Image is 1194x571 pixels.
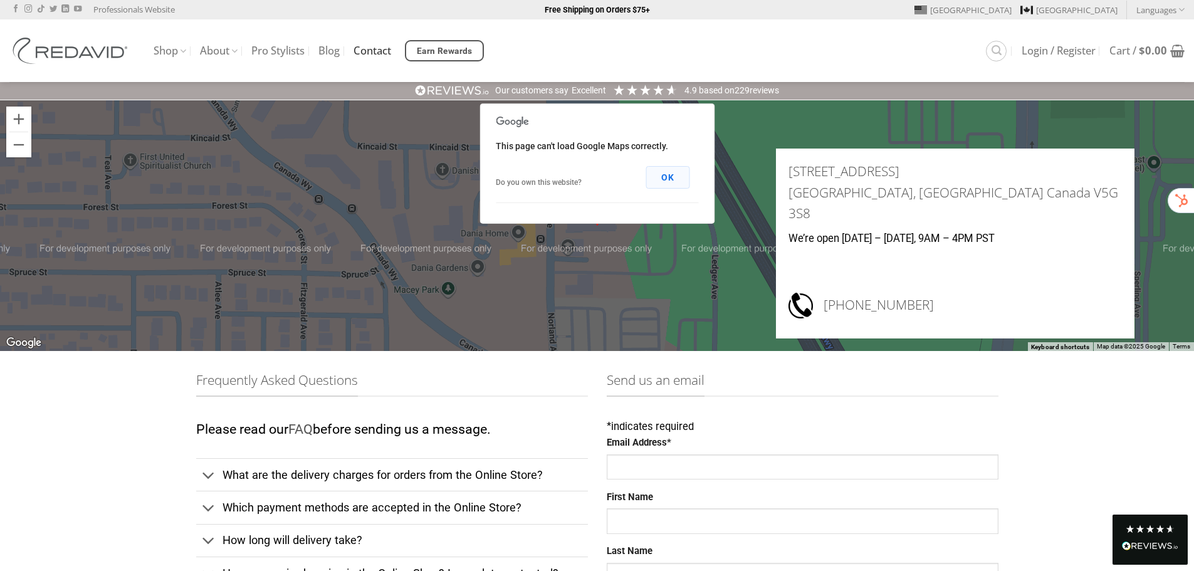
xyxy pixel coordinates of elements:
[646,166,689,189] button: OK
[200,39,238,63] a: About
[415,85,489,97] img: REVIEWS.io
[223,533,362,547] span: How long will delivery take?
[607,490,998,505] label: First Name
[607,419,998,436] div: indicates required
[251,39,305,62] a: Pro Stylists
[1139,43,1145,58] span: $
[1122,539,1178,555] div: Read All Reviews
[353,39,391,62] a: Contact
[1113,515,1188,565] div: Read All Reviews
[684,85,699,95] span: 4.9
[61,5,69,14] a: Follow on LinkedIn
[1109,46,1167,56] span: Cart /
[824,291,1122,320] h3: [PHONE_NUMBER]
[986,41,1007,61] a: Search
[1125,524,1175,534] div: 4.8 Stars
[6,107,31,132] button: Zoom in
[223,501,521,514] span: Which payment methods are accepted in the Online Store?
[196,458,588,491] a: Toggle What are the delivery charges for orders from the Online Store?
[1136,1,1185,19] a: Languages
[1139,43,1167,58] bdi: 0.00
[154,39,186,63] a: Shop
[1122,542,1178,550] img: REVIEWS.io
[545,5,650,14] strong: Free Shipping on Orders $75+
[1022,39,1096,62] a: Login / Register
[6,132,31,157] button: Zoom out
[1020,1,1118,19] a: [GEOGRAPHIC_DATA]
[12,5,19,14] a: Follow on Facebook
[196,495,222,523] button: Toggle
[196,462,222,490] button: Toggle
[318,39,340,62] a: Blog
[607,370,704,397] span: Send us an email
[196,524,588,557] a: Toggle How long will delivery take?
[750,85,779,95] span: reviews
[612,83,678,97] div: 4.91 Stars
[288,421,313,437] a: FAQ
[788,161,1122,224] h3: [STREET_ADDRESS] [GEOGRAPHIC_DATA], [GEOGRAPHIC_DATA] Canada V5G 3S8
[735,85,750,95] span: 229
[74,5,81,14] a: Follow on YouTube
[496,178,582,187] a: Do you own this website?
[495,85,568,97] div: Our customers say
[405,40,484,61] a: Earn Rewards
[1109,37,1185,65] a: Cart / $0.00
[50,5,57,14] a: Follow on Twitter
[196,419,588,441] p: Please read our before sending us a message.
[9,38,135,64] img: REDAVID Salon Products | United States
[196,370,358,397] span: Frequently Asked Questions
[196,528,222,555] button: Toggle
[1022,46,1096,56] span: Login / Register
[572,85,606,97] div: Excellent
[607,436,998,451] label: Email Address
[496,141,668,151] span: This page can't load Google Maps correctly.
[607,544,998,559] label: Last Name
[223,468,543,481] span: What are the delivery charges for orders from the Online Store?
[1097,343,1165,350] span: Map data ©2025 Google
[24,5,32,14] a: Follow on Instagram
[1031,343,1089,352] button: Keyboard shortcuts
[914,1,1012,19] a: [GEOGRAPHIC_DATA]
[1173,343,1190,350] a: Terms (opens in new tab)
[699,85,735,95] span: Based on
[196,491,588,523] a: Toggle Which payment methods are accepted in the Online Store?
[788,231,1122,248] p: We’re open [DATE] – [DATE], 9AM – 4PM PST
[37,5,45,14] a: Follow on TikTok
[3,335,45,351] img: Google
[417,45,473,58] span: Earn Rewards
[3,335,45,351] a: Open this area in Google Maps (opens a new window)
